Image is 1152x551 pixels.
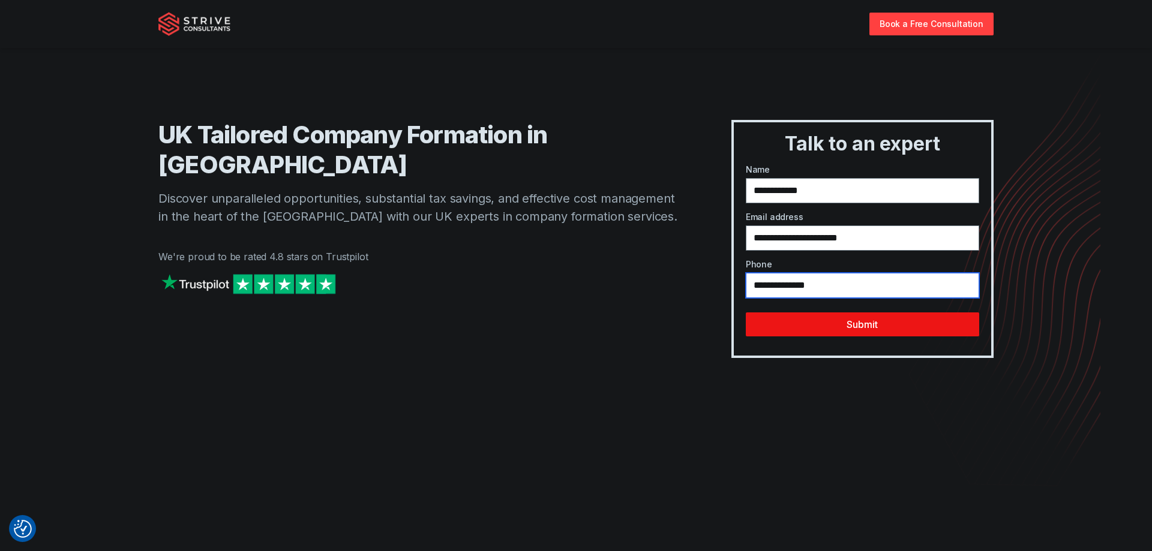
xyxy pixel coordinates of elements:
p: We're proud to be rated 4.8 stars on Trustpilot [158,249,683,264]
label: Email address [746,210,979,223]
h3: Talk to an expert [739,132,986,156]
a: Book a Free Consultation [869,13,994,35]
h1: UK Tailored Company Formation in [GEOGRAPHIC_DATA] [158,120,683,180]
img: Strive on Trustpilot [158,271,338,297]
img: Revisit consent button [14,520,32,538]
p: Discover unparalleled opportunities, substantial tax savings, and effective cost management in th... [158,189,683,225]
label: Phone [746,258,979,270]
button: Submit [746,312,979,336]
label: Name [746,163,979,176]
button: Consent Preferences [14,520,32,538]
img: Strive Consultants [158,12,230,36]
